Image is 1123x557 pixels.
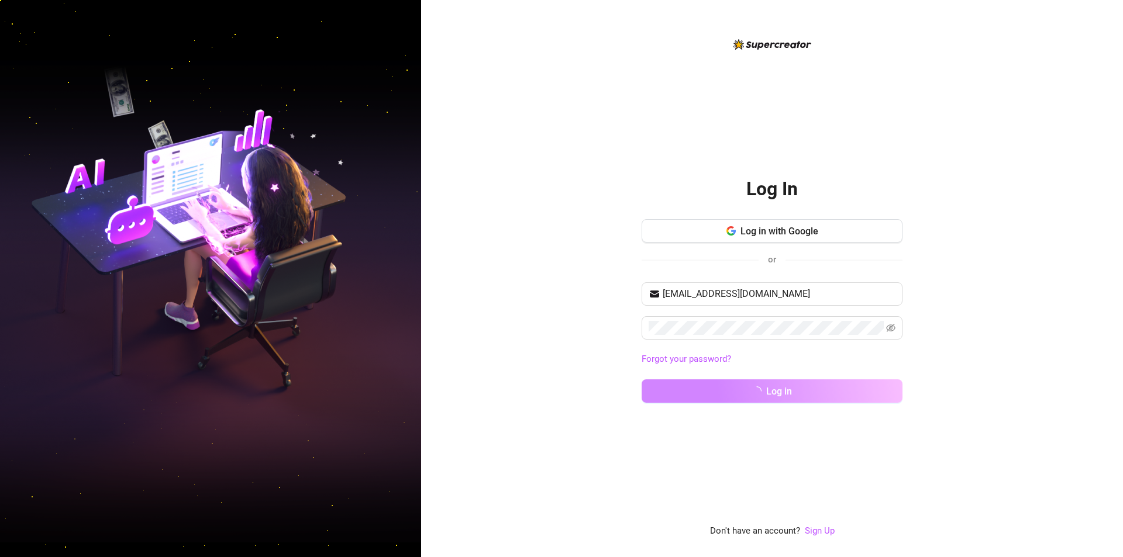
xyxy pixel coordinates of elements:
span: loading [752,386,762,396]
h2: Log In [746,177,798,201]
span: Log in [766,386,792,397]
span: eye-invisible [886,323,895,333]
span: Log in with Google [740,226,818,237]
a: Forgot your password? [642,352,902,366]
a: Sign Up [805,524,835,538]
input: Your email [663,287,895,301]
button: Log in with Google [642,219,902,243]
button: Log in [642,379,902,403]
a: Sign Up [805,525,835,536]
img: logo-BBDzfeDw.svg [733,39,811,50]
a: Forgot your password? [642,354,731,364]
span: Don't have an account? [710,524,800,538]
span: or [768,254,776,265]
